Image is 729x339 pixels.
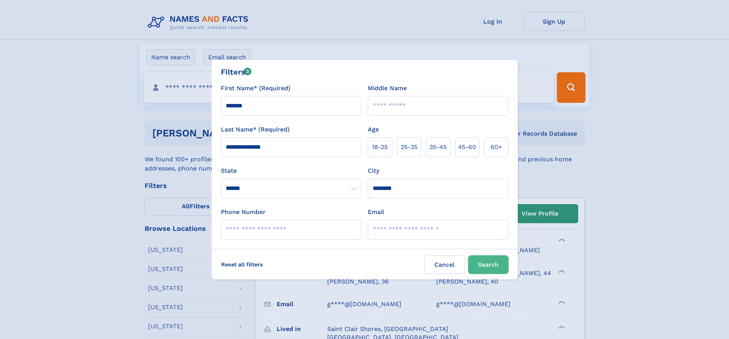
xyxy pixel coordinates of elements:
[429,143,447,152] span: 35‑45
[368,84,407,93] label: Middle Name
[216,255,268,274] label: Reset all filters
[368,208,384,217] label: Email
[372,143,388,152] span: 18‑25
[424,255,465,274] label: Cancel
[468,255,509,274] button: Search
[221,84,290,93] label: First Name* (Required)
[221,208,266,217] label: Phone Number
[221,66,252,78] div: Filters
[368,125,379,134] label: Age
[458,143,476,152] span: 45‑60
[401,143,418,152] span: 25‑35
[491,143,502,152] span: 60+
[368,166,379,175] label: City
[221,125,290,134] label: Last Name* (Required)
[221,166,362,175] label: State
